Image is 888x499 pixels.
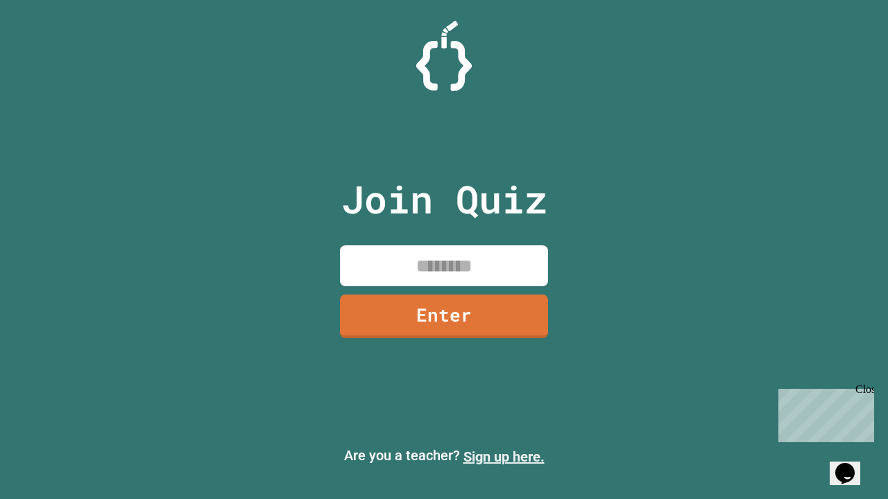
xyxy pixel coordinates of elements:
p: Are you a teacher? [11,445,877,467]
iframe: chat widget [830,444,874,485]
a: Sign up here. [463,448,545,465]
p: Join Quiz [341,170,547,228]
div: Chat with us now!Close [6,6,96,88]
img: Logo.svg [416,21,472,91]
iframe: chat widget [773,383,874,442]
a: Enter [340,295,548,338]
